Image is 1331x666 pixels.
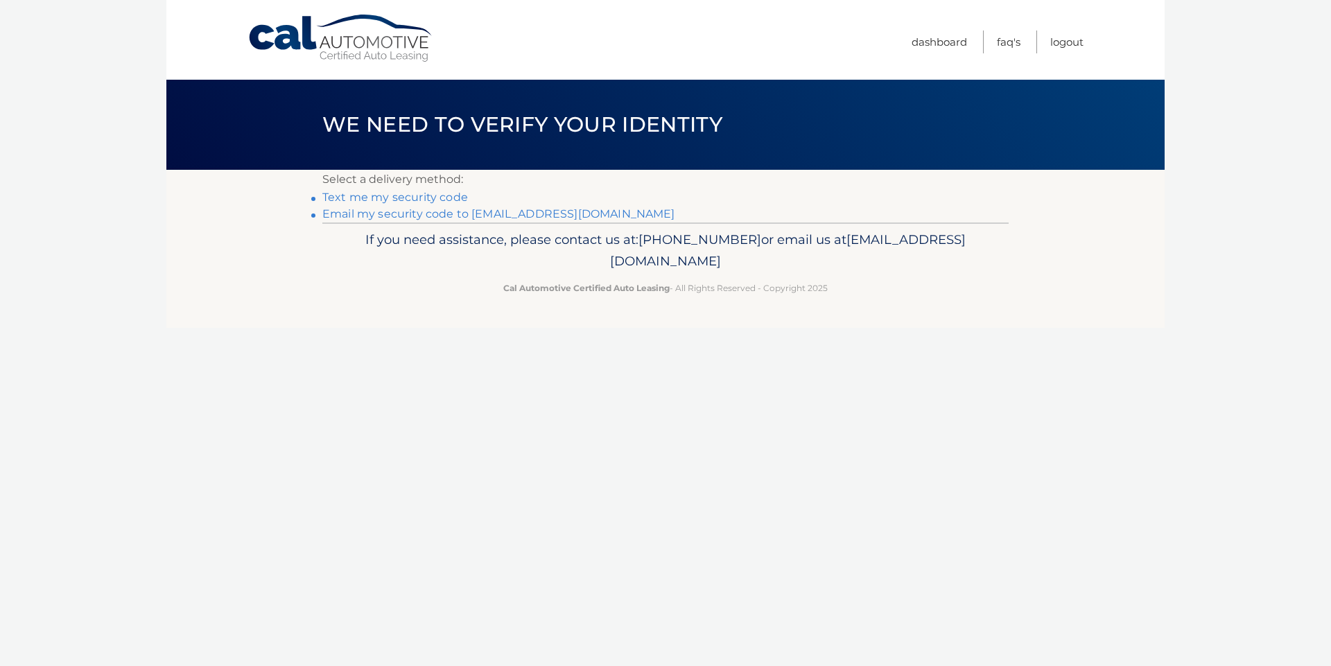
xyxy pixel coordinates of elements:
[503,283,670,293] strong: Cal Automotive Certified Auto Leasing
[912,30,967,53] a: Dashboard
[322,191,468,204] a: Text me my security code
[247,14,435,63] a: Cal Automotive
[331,229,1000,273] p: If you need assistance, please contact us at: or email us at
[322,170,1009,189] p: Select a delivery method:
[1050,30,1084,53] a: Logout
[322,112,722,137] span: We need to verify your identity
[322,207,675,220] a: Email my security code to [EMAIL_ADDRESS][DOMAIN_NAME]
[638,231,761,247] span: [PHONE_NUMBER]
[997,30,1020,53] a: FAQ's
[331,281,1000,295] p: - All Rights Reserved - Copyright 2025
